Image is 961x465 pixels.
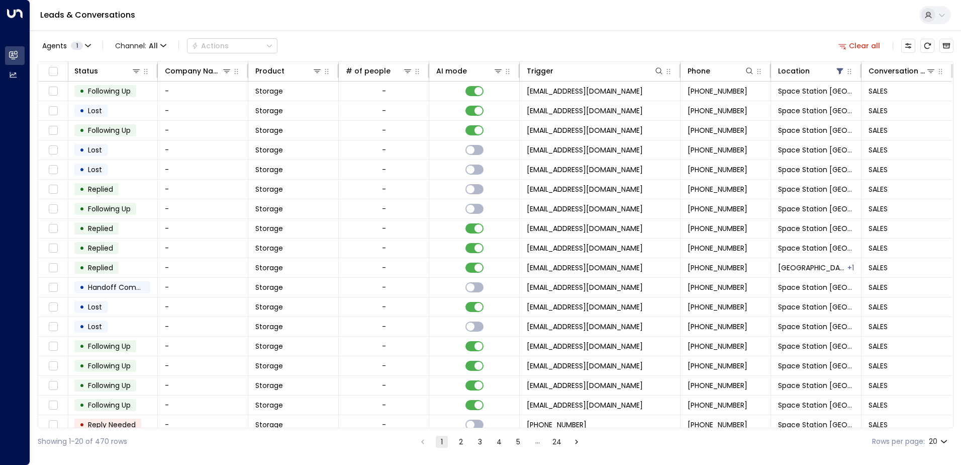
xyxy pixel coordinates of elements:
span: Toggle select row [47,105,59,117]
span: Following Up [88,125,131,135]
span: Space Station Garretts Green [778,243,854,253]
span: Toggle select row [47,281,59,294]
span: Storage [255,223,283,234]
span: Toggle select row [47,419,59,431]
span: Space Station Garretts Green [778,125,854,135]
div: - [382,145,386,155]
div: • [79,102,84,119]
div: • [79,318,84,335]
td: - [158,219,248,238]
div: • [79,259,84,276]
td: - [158,376,248,395]
span: Storage [255,204,283,214]
span: Following Up [88,400,131,410]
span: +447894440391 [688,341,747,351]
span: SALES [869,165,888,175]
div: Conversation Type [869,65,936,77]
span: leads@space-station.co.uk [527,184,643,194]
span: leads@space-station.co.uk [527,204,643,214]
div: Phone [688,65,754,77]
span: leads@space-station.co.uk [527,125,643,135]
span: leads@space-station.co.uk [527,145,643,155]
div: • [79,83,84,100]
div: Location [778,65,810,77]
span: Space Station Garretts Green [778,145,854,155]
span: Toggle select row [47,301,59,314]
button: Go to next page [570,436,583,448]
span: leads@space-station.co.uk [527,302,643,312]
span: Lost [88,302,102,312]
span: SALES [869,380,888,391]
span: SALES [869,125,888,135]
button: Go to page 4 [493,436,505,448]
td: - [158,239,248,258]
div: Product [255,65,322,77]
span: Space Station Garretts Green [778,282,854,292]
span: Storage [255,165,283,175]
span: Storage [255,302,283,312]
div: • [79,181,84,198]
span: Following Up [88,341,131,351]
div: Trigger [527,65,553,77]
span: +447501434445 [688,380,747,391]
td: - [158,101,248,120]
span: Toggle select row [47,164,59,176]
div: • [79,200,84,217]
div: • [79,357,84,374]
div: Phone [688,65,710,77]
span: Storage [255,400,283,410]
div: Status [74,65,98,77]
span: Channel: [111,39,170,53]
span: +447899350800 [688,125,747,135]
span: Toggle select row [47,183,59,196]
div: … [531,436,543,448]
span: SALES [869,400,888,410]
div: • [79,397,84,414]
span: Space Station Garretts Green [778,400,854,410]
span: Storage [255,125,283,135]
span: Storage [255,106,283,116]
span: leads@space-station.co.uk [527,263,643,273]
span: SALES [869,106,888,116]
td: - [158,396,248,415]
div: - [382,400,386,410]
button: Customize [901,39,915,53]
div: 20 [929,434,949,449]
td: - [158,278,248,297]
span: SALES [869,341,888,351]
td: - [158,199,248,218]
span: Space Station Garretts Green [778,302,854,312]
span: Toggle select row [47,203,59,215]
span: All [149,42,158,50]
span: Storage [255,145,283,155]
div: Showing 1-20 of 470 rows [38,436,127,447]
span: Replied [88,223,113,234]
span: +447500858369 [688,223,747,234]
div: • [79,141,84,159]
div: Location [778,65,845,77]
span: 1 [71,42,83,50]
button: Go to page 2 [455,436,467,448]
span: Following Up [88,380,131,391]
div: • [79,122,84,139]
span: Space Station Garretts Green [778,165,854,175]
div: - [382,223,386,234]
span: Replied [88,184,113,194]
label: Rows per page: [872,436,925,447]
div: - [382,106,386,116]
span: SALES [869,204,888,214]
button: Actions [187,38,277,53]
span: +447854544278 [688,184,747,194]
span: SALES [869,145,888,155]
div: • [79,240,84,257]
span: SALES [869,302,888,312]
button: Channel:All [111,39,170,53]
td: - [158,297,248,317]
div: Product [255,65,284,77]
div: - [382,263,386,273]
span: leads@space-station.co.uk [527,106,643,116]
span: +447309088812 [527,420,587,430]
div: - [382,380,386,391]
span: SALES [869,420,888,430]
td: - [158,121,248,140]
